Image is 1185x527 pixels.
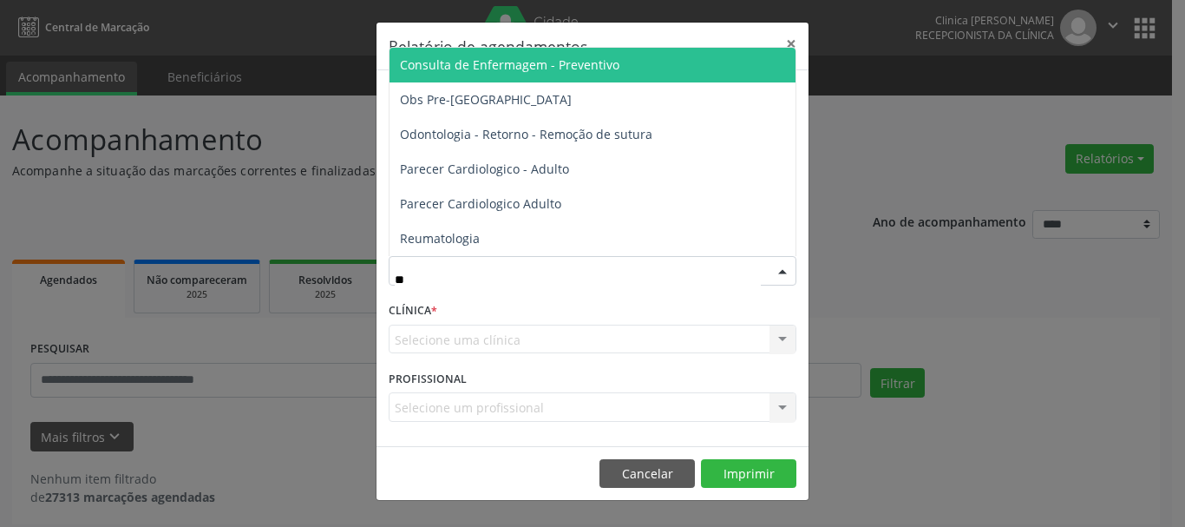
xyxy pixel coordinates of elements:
[774,23,809,65] button: Close
[400,126,652,142] span: Odontologia - Retorno - Remoção de sutura
[389,35,587,57] h5: Relatório de agendamentos
[389,298,437,325] label: CLÍNICA
[400,195,561,212] span: Parecer Cardiologico Adulto
[400,91,572,108] span: Obs Pre-[GEOGRAPHIC_DATA]
[400,161,569,177] span: Parecer Cardiologico - Adulto
[400,56,619,73] span: Consulta de Enfermagem - Preventivo
[701,459,796,489] button: Imprimir
[400,230,480,247] span: Reumatologia
[599,459,695,489] button: Cancelar
[389,366,467,392] label: PROFISSIONAL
